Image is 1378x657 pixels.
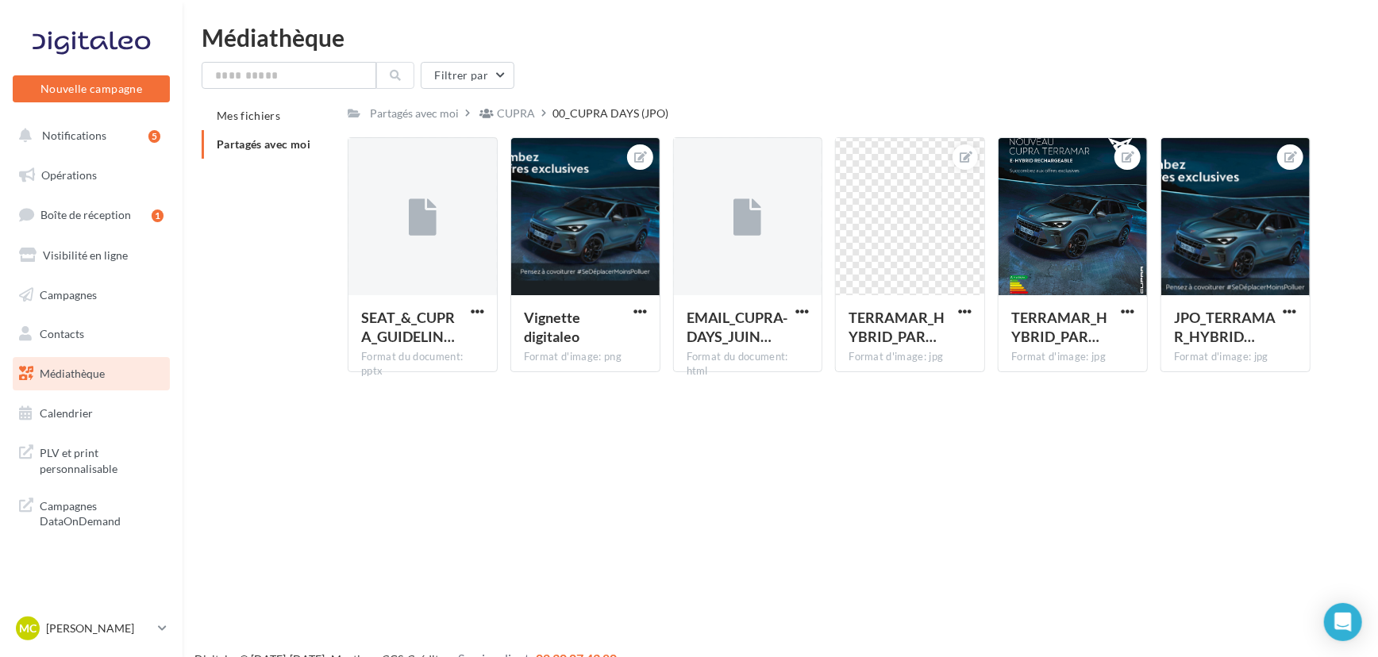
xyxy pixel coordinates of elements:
button: Notifications 5 [10,119,167,152]
span: Campagnes [40,287,97,301]
span: Notifications [42,129,106,142]
span: Calendrier [40,406,93,420]
div: Format du document: html [687,350,810,378]
div: Format d'image: jpg [849,350,972,364]
p: [PERSON_NAME] [46,620,152,636]
a: MC [PERSON_NAME] [13,613,170,644]
span: Contacts [40,327,84,340]
div: Format d'image: png [524,350,647,364]
a: Boîte de réception1 [10,198,173,232]
span: JPO_TERRAMAR_HYBRID_GMB copie [1174,309,1276,345]
div: Partagés avec moi [370,106,459,121]
span: Partagés avec moi [217,137,310,151]
a: Campagnes DataOnDemand [10,489,173,536]
span: MC [19,620,37,636]
div: Format d'image: jpg [1174,350,1297,364]
span: Campagnes DataOnDemand [40,495,164,529]
div: CUPRA [497,106,535,121]
a: Calendrier [10,397,173,430]
span: PLV et print personnalisable [40,442,164,476]
div: Médiathèque [202,25,1359,49]
div: Open Intercom Messenger [1324,603,1362,641]
div: 5 [148,130,160,143]
span: TERRAMAR_HYBRID_PART_4x5 copie [1011,309,1107,345]
a: Médiathèque [10,357,173,390]
button: Filtrer par [421,62,514,89]
a: Visibilité en ligne [10,239,173,272]
span: Visibilité en ligne [43,248,128,262]
button: Nouvelle campagne [13,75,170,102]
a: Opérations [10,159,173,192]
div: 00_CUPRA DAYS (JPO) [552,106,668,121]
div: Format d'image: jpg [1011,350,1134,364]
a: PLV et print personnalisable [10,436,173,482]
div: Format du document: pptx [361,350,484,378]
a: Contacts [10,317,173,351]
span: TERRAMAR_HYBRID_PART_9X16 copie [849,309,945,345]
a: Campagnes [10,279,173,312]
span: SEAT_&_CUPRA_GUIDELINES_JPO_2025 [361,309,455,345]
span: Boîte de réception [40,208,131,221]
span: Mes fichiers [217,109,280,122]
div: 1 [152,209,164,222]
span: Opérations [41,168,97,182]
span: EMAIL_CUPRA-DAYS_JUIN2025 [687,309,788,345]
span: Médiathèque [40,367,105,380]
span: Vignette digitaleo [524,309,580,345]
